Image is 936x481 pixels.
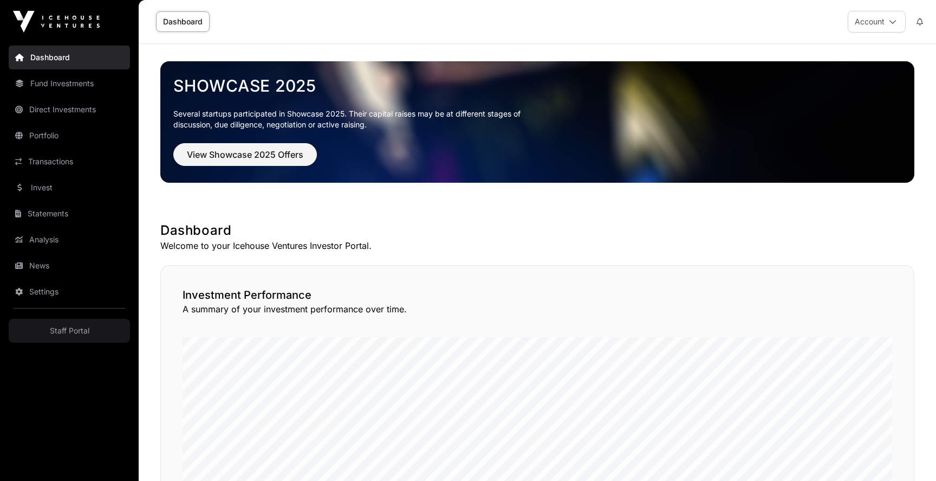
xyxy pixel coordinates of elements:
img: Showcase 2025 [160,61,914,183]
p: Several startups participated in Showcase 2025. Their capital raises may be at different stages o... [173,108,537,130]
p: A summary of your investment performance over time. [183,303,892,316]
a: Statements [9,202,130,226]
a: Staff Portal [9,319,130,343]
a: Dashboard [156,11,210,32]
a: Transactions [9,150,130,174]
span: View Showcase 2025 Offers [187,148,303,161]
a: Portfolio [9,124,130,147]
a: Direct Investments [9,98,130,121]
p: Welcome to your Icehouse Ventures Investor Portal. [160,239,914,252]
img: Icehouse Ventures Logo [13,11,100,33]
button: Account [848,11,906,33]
a: Settings [9,280,130,304]
a: Dashboard [9,46,130,69]
a: View Showcase 2025 Offers [173,154,317,165]
button: View Showcase 2025 Offers [173,143,317,166]
a: News [9,254,130,278]
h1: Dashboard [160,222,914,239]
iframe: Chat Widget [882,429,936,481]
a: Showcase 2025 [173,76,901,95]
a: Fund Investments [9,72,130,95]
a: Invest [9,176,130,200]
h2: Investment Performance [183,287,892,303]
a: Analysis [9,228,130,252]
